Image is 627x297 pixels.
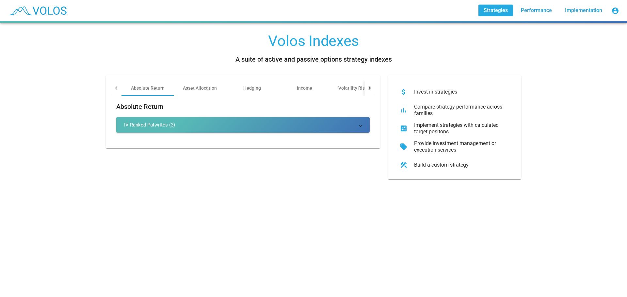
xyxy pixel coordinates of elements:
button: Invest in strategies [393,83,516,101]
img: blue_transparent.png [5,2,70,19]
mat-icon: account_circle [611,7,619,15]
div: Absolute Return [131,85,165,91]
div: Compare strategy performance across families [409,104,511,117]
div: IV Ranked Putwrites (3) [124,122,175,128]
mat-expansion-panel-header: IV Ranked Putwrites (3) [116,117,370,133]
h2: Absolute Return [116,101,370,112]
span: Performance [521,7,552,13]
button: Compare strategy performance across families [393,101,516,119]
div: Asset Allocation [183,85,217,91]
mat-icon: attach_money [398,87,409,97]
div: A suite of active and passive options strategy indexes [235,54,392,65]
mat-icon: construction [398,160,409,170]
button: Implement strategies with calculated target positons [393,119,516,138]
div: Implement strategies with calculated target positons [409,122,511,135]
a: Strategies [478,5,513,16]
div: Build a custom strategy [409,162,511,168]
button: Provide investment management or execution services [393,138,516,156]
mat-icon: bar_chart [398,105,409,115]
div: Volatility Risk Premia [338,85,383,91]
div: Provide investment management or execution services [409,140,511,153]
div: Volos Indexes [268,33,359,49]
button: Build a custom strategy [393,156,516,174]
mat-icon: sell [398,141,409,152]
span: Strategies [484,7,508,13]
span: Implementation [565,7,602,13]
div: Invest in strategies [409,89,511,95]
a: Performance [516,5,557,16]
div: Hedging [243,85,261,91]
a: Implementation [560,5,607,16]
div: Income [297,85,312,91]
mat-icon: calculate [398,123,409,134]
